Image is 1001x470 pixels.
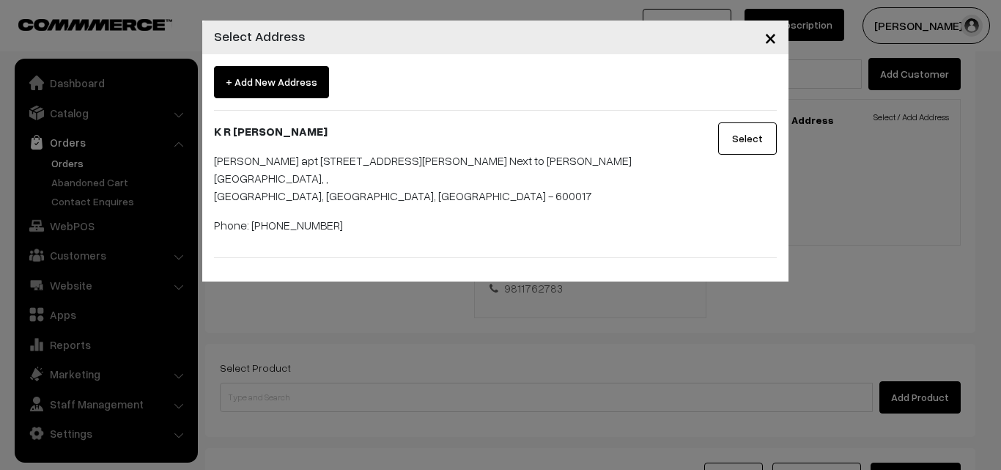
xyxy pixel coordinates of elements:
p: Phone: [PHONE_NUMBER] [214,216,679,234]
span: × [764,23,777,51]
b: K R [PERSON_NAME] [214,124,328,139]
p: [PERSON_NAME] apt [STREET_ADDRESS][PERSON_NAME] Next to [PERSON_NAME][GEOGRAPHIC_DATA], , [GEOGRA... [214,152,679,205]
span: + Add New Address [214,66,329,98]
h4: Select Address [214,26,306,46]
button: Select [718,122,777,155]
button: Close [753,15,788,60]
